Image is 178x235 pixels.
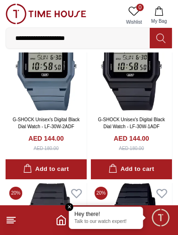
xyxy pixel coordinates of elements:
img: G-SHOCK Unisex's Digital Black Dial Watch - LF-30W-2ADF [6,6,87,111]
a: G-SHOCK Unisex's Digital Black Dial Watch - LF-30W-2ADF [13,117,80,129]
span: Wishlist [122,19,146,26]
span: 0 [136,4,144,11]
div: Add to cart [108,164,154,175]
button: Add to cart [6,159,87,179]
div: AED 180.00 [34,145,59,152]
h4: AED 144.00 [28,134,64,143]
img: ... [6,4,86,24]
h4: AED 144.00 [114,134,149,143]
img: G-SHOCK Unisex's Digital Black Dial Watch - LF-30W-1ADF [91,6,172,111]
span: 20 % [95,187,108,200]
em: Close tooltip [65,203,74,211]
div: Chat Widget [151,208,171,228]
div: Add to cart [23,164,69,175]
a: 0Wishlist [122,4,146,27]
a: G-SHOCK Unisex's Digital Black Dial Watch - LF-30W-1ADF [98,117,165,129]
div: Hey there! [75,210,138,218]
button: My Bag [146,4,172,27]
span: My Bag [147,18,171,25]
p: Talk to our watch expert! [75,219,138,225]
a: Home [56,215,67,226]
button: Add to cart [91,159,172,179]
span: 20 % [9,187,22,200]
div: AED 180.00 [119,145,144,152]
